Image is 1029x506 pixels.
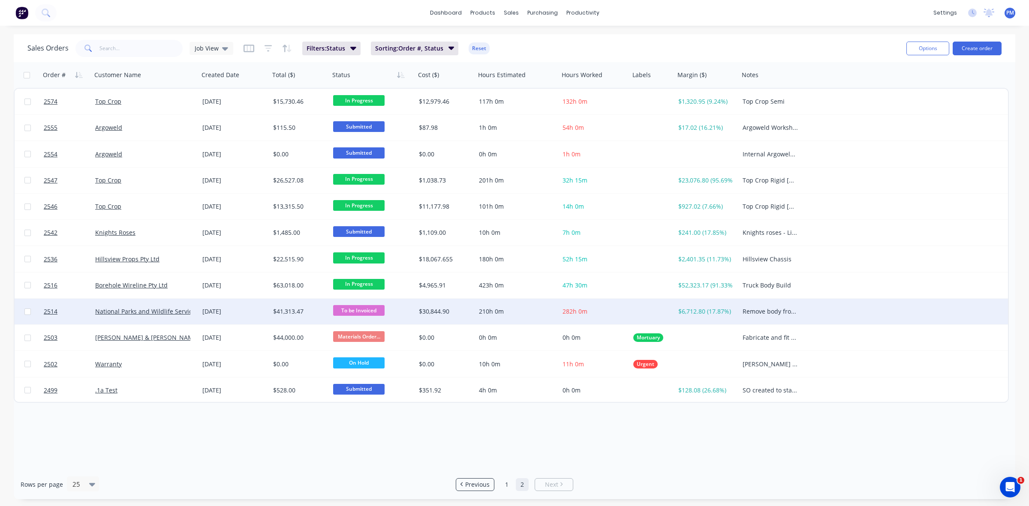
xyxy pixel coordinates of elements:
a: Next page [535,480,573,489]
div: 0h 0m [479,333,552,342]
div: Total ($) [272,71,295,79]
span: 2499 [44,386,57,395]
div: Hillsview Chassis [743,255,798,263]
div: $15,730.46 [273,97,324,106]
div: $1,320.95 (9.24%) [678,97,733,106]
span: Submitted [333,147,385,158]
div: sales [499,6,523,19]
span: In Progress [333,279,385,290]
div: $528.00 [273,386,324,395]
div: Knights roses - Lightbar and Float [743,228,798,237]
span: 0h 0m [563,333,581,341]
a: Top Crop [95,97,121,105]
span: Submitted [333,226,385,237]
div: $0.00 [273,150,324,159]
span: In Progress [333,174,385,185]
div: $26,527.08 [273,176,324,185]
div: $6,712.80 (17.87%) [678,307,733,316]
span: 1 [1017,477,1024,484]
div: [DATE] [202,255,266,263]
div: Remove body from Mercedes Atego, shorten body and reduce chassis length by 900mm. Estimate Q1282 [743,307,798,316]
span: 52h 15m [563,255,587,263]
a: 2516 [44,272,95,298]
div: Hours Estimated [478,71,526,79]
a: 2574 [44,89,95,114]
span: 132h 0m [563,97,587,105]
a: [PERSON_NAME] & [PERSON_NAME] Pty Ltd [95,333,220,341]
div: 423h 0m [479,281,552,290]
a: Knights Roses [95,228,135,237]
div: $30,844.90 [419,307,469,316]
a: .1a Test [95,386,117,394]
div: productivity [562,6,604,19]
span: Rows per page [21,480,63,489]
div: Customer Name [94,71,141,79]
a: National Parks and Wildlife Service SA [95,307,205,315]
a: 2502 [44,351,95,377]
div: Fabricate and fit twin deck coffin stacker into Large electric Ford Van. [743,333,798,342]
span: 2503 [44,333,57,342]
span: 54h 0m [563,123,584,132]
span: Submitted [333,384,385,395]
span: Materials Order... [333,331,385,342]
div: 117h 0m [479,97,552,106]
img: Factory [15,6,28,19]
span: 32h 15m [563,176,587,184]
div: 1h 0m [479,123,552,132]
div: Order # [43,71,66,79]
div: [DATE] [202,97,266,106]
div: $17.02 (16.21%) [678,123,733,132]
span: PM [1006,9,1014,17]
div: Argoweld Workshop Projects [743,123,798,132]
span: Previous [465,480,490,489]
div: [DATE] [202,150,266,159]
input: Search... [99,40,183,57]
div: $115.50 [273,123,324,132]
a: Borehole Wireline Pty Ltd [95,281,168,289]
div: 210h 0m [479,307,552,316]
button: Mortuary [633,333,663,342]
span: Submitted [333,121,385,132]
button: Urgent [633,360,658,368]
span: Job View [195,44,219,53]
span: 2555 [44,123,57,132]
div: [DATE] [202,123,266,132]
span: 0h 0m [563,386,581,394]
a: Warranty [95,360,122,368]
h1: Sales Orders [27,44,69,52]
iframe: Intercom live chat [1000,477,1020,497]
div: Cost ($) [418,71,439,79]
a: 2499 [44,377,95,403]
span: On Hold [333,357,385,368]
div: 10h 0m [479,360,552,368]
span: 47h 30m [563,281,587,289]
span: 2554 [44,150,57,159]
span: 1h 0m [563,150,581,158]
div: Internal Argoweld Training [743,150,798,159]
a: Page 1 [500,478,513,491]
div: 4h 0m [479,386,552,395]
span: 2502 [44,360,57,368]
span: 2536 [44,255,57,263]
span: 2514 [44,307,57,316]
div: $87.98 [419,123,469,132]
span: In Progress [333,95,385,106]
span: To be Invoiced [333,305,385,316]
div: [PERSON_NAME] van dropping when under load - diagnose, remove actuators to be sent away for repai... [743,360,798,368]
div: $52,323.17 (91.33%) [678,281,733,290]
div: [DATE] [202,228,266,237]
button: Reset [469,42,490,54]
a: Hillsview Props Pty Ltd [95,255,159,263]
div: [DATE] [202,176,266,185]
span: 2574 [44,97,57,106]
div: $241.00 (17.85%) [678,228,733,237]
div: 10h 0m [479,228,552,237]
div: $0.00 [419,360,469,368]
div: 0h 0m [479,150,552,159]
span: Mortuary [637,333,660,342]
div: 201h 0m [479,176,552,185]
div: $0.00 [419,150,469,159]
div: [DATE] [202,386,266,395]
a: Page 2 is your current page [516,478,529,491]
div: Labels [632,71,651,79]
